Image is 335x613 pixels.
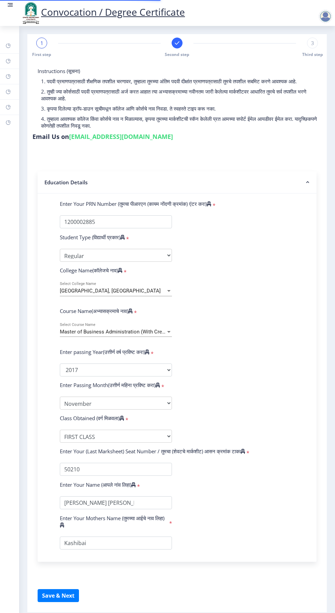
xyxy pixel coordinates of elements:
[60,415,124,422] label: Class Obtained (वर्ग मिळवला)
[60,463,172,476] input: Enter Your Seat Number
[60,496,172,509] input: Enter Your Name
[41,115,320,129] p: 4. तुम्हाला आवश्यक कॉलेज किंवा कोर्सचे नाव न मिळाल्यास, कृपया तुमच्या मार्कशीटची स्कॅन केलेली प्र...
[60,308,133,314] label: Course Name(अभ्यासक्रमाचे नाव)
[38,68,80,74] span: Instructions (सूचना)
[60,200,211,207] label: Enter Your PRN Number (तुमचा पीआरएन (कायम नोंदणी क्रमांक) एंटर करा)
[60,348,149,355] label: Enter passing Year(उत्तीर्ण वर्ष प्रविष्ट करा)
[21,1,41,25] img: logo
[69,132,173,141] a: [EMAIL_ADDRESS][DOMAIN_NAME]
[38,171,317,194] nb-accordion-item-header: Education Details
[40,40,43,46] span: 1
[32,52,51,57] span: First step
[41,88,320,102] p: 2. तुम्ही ज्या कोर्ससाठी पदवी प्रमाणपत्रासाठी अर्ज करत आहात त्या अभ्यासक्रमाच्या नवीनतम जारी केले...
[41,105,320,112] p: 3. कृपया दिलेल्या ड्रॉप-डाउन सूचीमधून कॉलेज आणि कोर्सचे नाव निवडा. ते स्वहस्ते टाइप करू नका.
[60,267,122,274] label: College Name(कॉलेजचे नाव)
[21,5,185,18] a: Convocation / Degree Certificate
[311,40,314,46] span: 3
[41,78,320,85] p: 1. पदवी प्रमाणपत्रासाठी शैक्षणिक तपशील चरणावर, तुम्हाला तुमच्या अंतिम पदवी दीक्षांत प्रमाणपत्रासा...
[60,234,125,241] label: Student Type (विद्यार्थी प्रकार)
[60,515,168,528] label: Enter Your Mothers Name (तुमच्या आईचे नाव लिहा)
[32,132,173,141] h6: Email Us on
[60,382,160,388] label: Enter Passing Month(उत्तीर्ण महिना प्रविष्ट करा)
[60,215,172,228] input: PRN Number
[302,52,323,57] span: Third step
[60,537,172,550] input: Enter Your Mothers Name
[60,329,170,335] span: Master of Business Administration (With Credit)
[60,448,245,455] label: Enter Your (Last Marksheet) Seat Number / तुमचा (शेवटचे मार्कशीट) आसन क्रमांक टाका
[165,52,189,57] span: Second step
[38,589,79,602] button: Save & Next
[60,288,161,294] span: [GEOGRAPHIC_DATA], [GEOGRAPHIC_DATA]
[60,481,136,488] label: Enter Your Name (आपले नांव लिहा)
